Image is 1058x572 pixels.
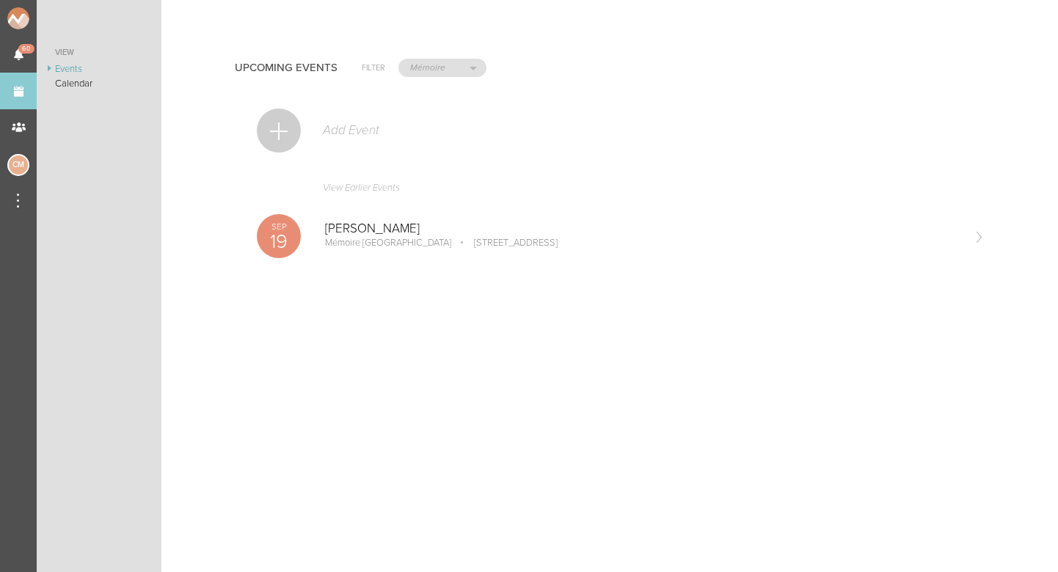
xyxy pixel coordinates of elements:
[257,232,301,252] p: 19
[362,62,385,74] h6: Filter
[7,7,90,29] img: NOMAD
[7,154,29,176] div: Charlie McGinley
[453,237,558,249] p: [STREET_ADDRESS]
[37,76,161,91] a: Calendar
[321,123,379,138] p: Add Event
[325,237,451,249] p: Mémoire [GEOGRAPHIC_DATA]
[257,222,301,231] p: Sep
[37,44,161,62] a: View
[18,44,34,54] span: 60
[235,62,338,74] h4: Upcoming Events
[37,62,161,76] a: Events
[325,221,961,236] p: [PERSON_NAME]
[257,175,985,208] a: View Earlier Events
